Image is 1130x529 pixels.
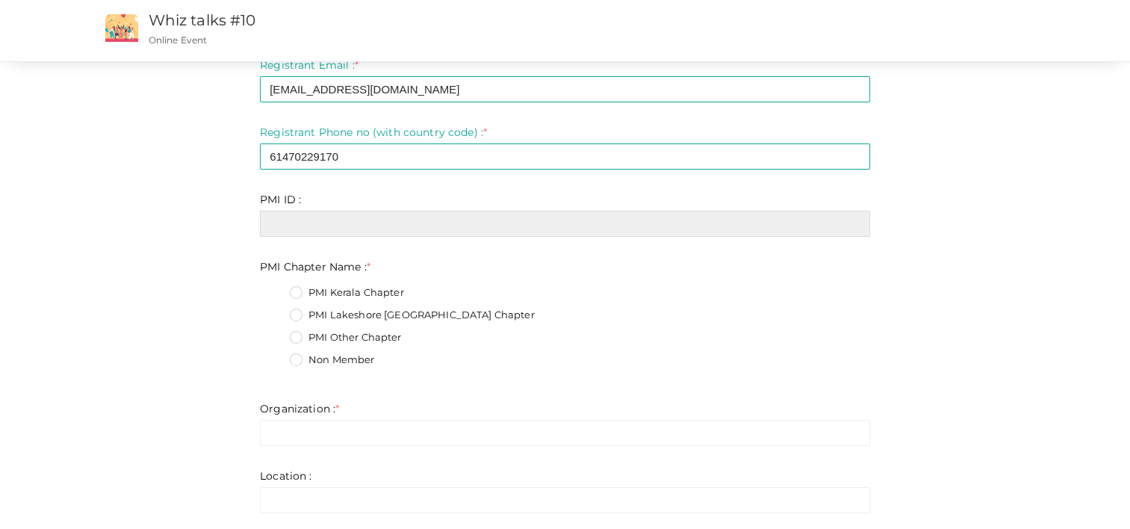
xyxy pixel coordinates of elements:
[260,58,358,72] label: Registrant Email :
[260,125,487,140] label: Registrant Phone no (with country code) :
[260,259,370,274] label: PMI Chapter Name :
[260,192,301,207] label: PMI ID :
[105,14,138,42] img: event2.png
[260,143,870,170] input: Enter registrant phone no here.
[290,353,374,368] label: Non Member
[290,285,404,300] label: PMI Kerala Chapter
[149,11,256,29] a: Whiz talks #10
[260,401,339,416] label: Organization :
[149,34,714,46] p: Online Event
[260,76,870,102] input: Enter registrant email here.
[260,468,311,483] label: Location :
[290,330,401,345] label: PMI Other Chapter
[290,308,534,323] label: PMI Lakeshore [GEOGRAPHIC_DATA] Chapter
